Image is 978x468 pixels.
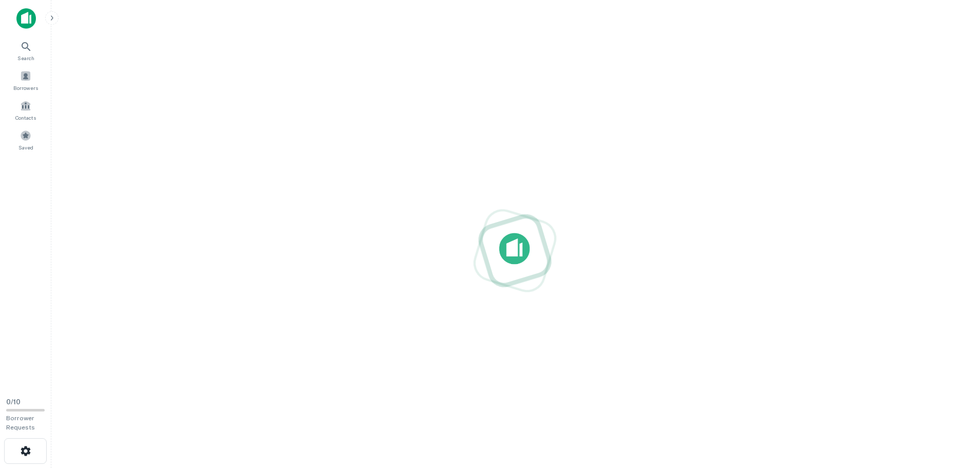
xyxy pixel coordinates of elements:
[3,36,48,64] a: Search
[6,398,21,406] span: 0 / 10
[17,54,34,62] span: Search
[18,143,33,152] span: Saved
[3,96,48,124] a: Contacts
[13,84,38,92] span: Borrowers
[15,114,36,122] span: Contacts
[16,8,36,29] img: capitalize-icon.png
[3,126,48,154] a: Saved
[6,415,35,431] span: Borrower Requests
[3,66,48,94] a: Borrowers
